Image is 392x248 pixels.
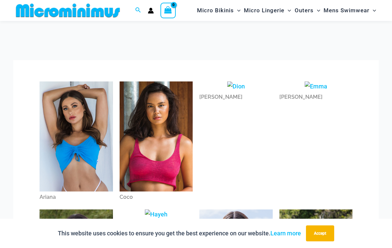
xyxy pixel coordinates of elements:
a: ArianaAriana [40,81,113,203]
span: Menu Toggle [234,2,241,19]
img: Ariana [40,81,113,191]
a: OutersMenu ToggleMenu Toggle [293,2,322,19]
span: Menu Toggle [284,2,291,19]
a: Micro BikinisMenu ToggleMenu Toggle [195,2,242,19]
a: Search icon link [135,6,141,15]
div: Coco [120,191,193,203]
a: View Shopping Cart, empty [160,3,176,18]
a: Emma[PERSON_NAME] [279,81,353,103]
span: Menu Toggle [314,2,320,19]
img: Dion [227,81,245,91]
img: MM SHOP LOGO FLAT [13,3,123,18]
span: Menu Toggle [369,2,376,19]
nav: Site Navigation [194,1,379,20]
p: This website uses cookies to ensure you get the best experience on our website. [58,228,301,238]
img: Hayeh [145,209,167,219]
a: Mens SwimwearMenu ToggleMenu Toggle [322,2,378,19]
span: Outers [295,2,314,19]
a: Account icon link [148,8,154,14]
span: Micro Lingerie [244,2,284,19]
div: [PERSON_NAME] [199,91,273,103]
button: Accept [306,225,334,241]
span: Mens Swimwear [324,2,369,19]
span: Micro Bikinis [197,2,234,19]
a: HayehHayeh [120,209,193,231]
div: Ariana [40,191,113,203]
img: Coco [120,81,193,191]
a: Micro LingerieMenu ToggleMenu Toggle [242,2,293,19]
a: Dion[PERSON_NAME] [199,81,273,103]
a: Learn more [270,230,301,237]
a: CocoCoco [120,81,193,202]
div: [PERSON_NAME] [279,91,353,103]
img: Emma [305,81,327,91]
